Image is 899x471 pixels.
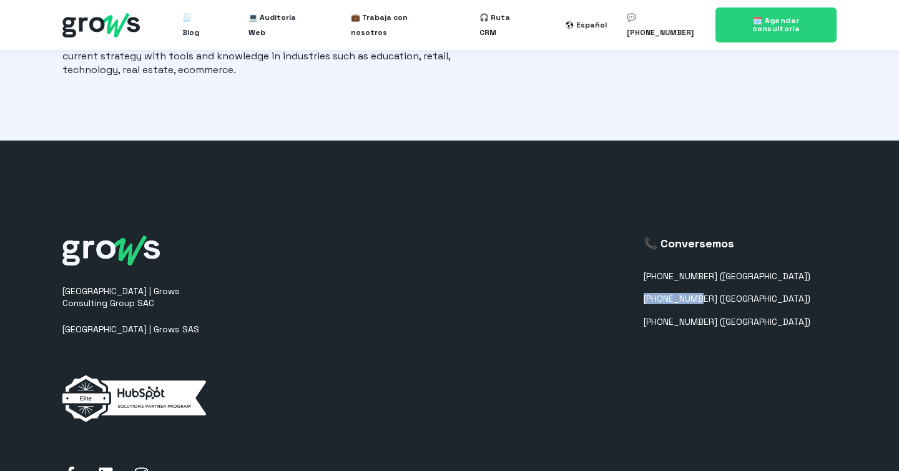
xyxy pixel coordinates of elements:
[644,235,810,251] h3: 📞 Conversemos
[644,271,810,282] a: [PHONE_NUMBER] ([GEOGRAPHIC_DATA])
[627,5,700,45] a: 💬 [PHONE_NUMBER]
[62,235,160,265] img: grows-white_1
[182,5,209,45] a: 🧾 Blog
[62,13,140,37] img: grows - hubspot
[62,36,465,76] span: Stay up to date with the best growth strategies for your company, perfecting your current strateg...
[62,375,206,422] img: elite-horizontal-white
[479,5,526,45] a: 🎧 Ruta CRM
[351,5,440,45] a: 💼 Trabaja con nosotros
[715,7,837,42] a: 🗓️ Agendar consultoría
[752,16,800,34] span: 🗓️ Agendar consultoría
[644,317,810,327] a: [PHONE_NUMBER] ([GEOGRAPHIC_DATA])
[644,294,810,304] a: [PHONE_NUMBER] ([GEOGRAPHIC_DATA])
[62,285,219,310] p: [GEOGRAPHIC_DATA] | Grows Consulting Group SAC
[576,17,607,32] div: Español
[62,324,219,335] p: [GEOGRAPHIC_DATA] | Grows SAS
[248,5,310,45] a: 💻 Auditoría Web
